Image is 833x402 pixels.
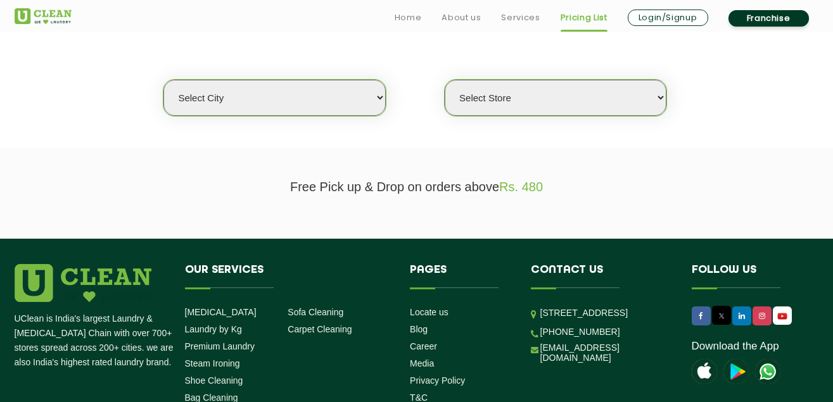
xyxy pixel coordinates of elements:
[692,340,779,353] a: Download the App
[288,307,343,317] a: Sofa Cleaning
[540,327,620,337] a: [PHONE_NUMBER]
[628,9,708,26] a: Login/Signup
[755,359,780,384] img: UClean Laundry and Dry Cleaning
[561,10,607,25] a: Pricing List
[15,180,819,194] p: Free Pick up & Drop on orders above
[185,307,257,317] a: [MEDICAL_DATA]
[15,264,151,302] img: logo.png
[723,359,749,384] img: playstoreicon.png
[410,375,465,386] a: Privacy Policy
[395,10,422,25] a: Home
[442,10,481,25] a: About us
[728,10,809,27] a: Franchise
[288,324,352,334] a: Carpet Cleaning
[410,264,512,288] h4: Pages
[410,358,434,368] a: Media
[501,10,540,25] a: Services
[410,324,428,334] a: Blog
[15,8,72,24] img: UClean Laundry and Dry Cleaning
[410,307,448,317] a: Locate us
[185,358,240,368] a: Steam Ironing
[185,341,255,351] a: Premium Laundry
[540,342,673,363] a: [EMAIL_ADDRESS][DOMAIN_NAME]
[185,375,243,386] a: Shoe Cleaning
[15,311,175,370] p: UClean is India's largest Laundry & [MEDICAL_DATA] Chain with over 700+ stores spread across 200+...
[185,324,242,334] a: Laundry by Kg
[185,264,391,288] h4: Our Services
[531,264,673,288] h4: Contact us
[499,180,543,194] span: Rs. 480
[410,341,437,351] a: Career
[540,306,673,320] p: [STREET_ADDRESS]
[774,310,791,323] img: UClean Laundry and Dry Cleaning
[692,359,717,384] img: apple-icon.png
[692,264,803,288] h4: Follow us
